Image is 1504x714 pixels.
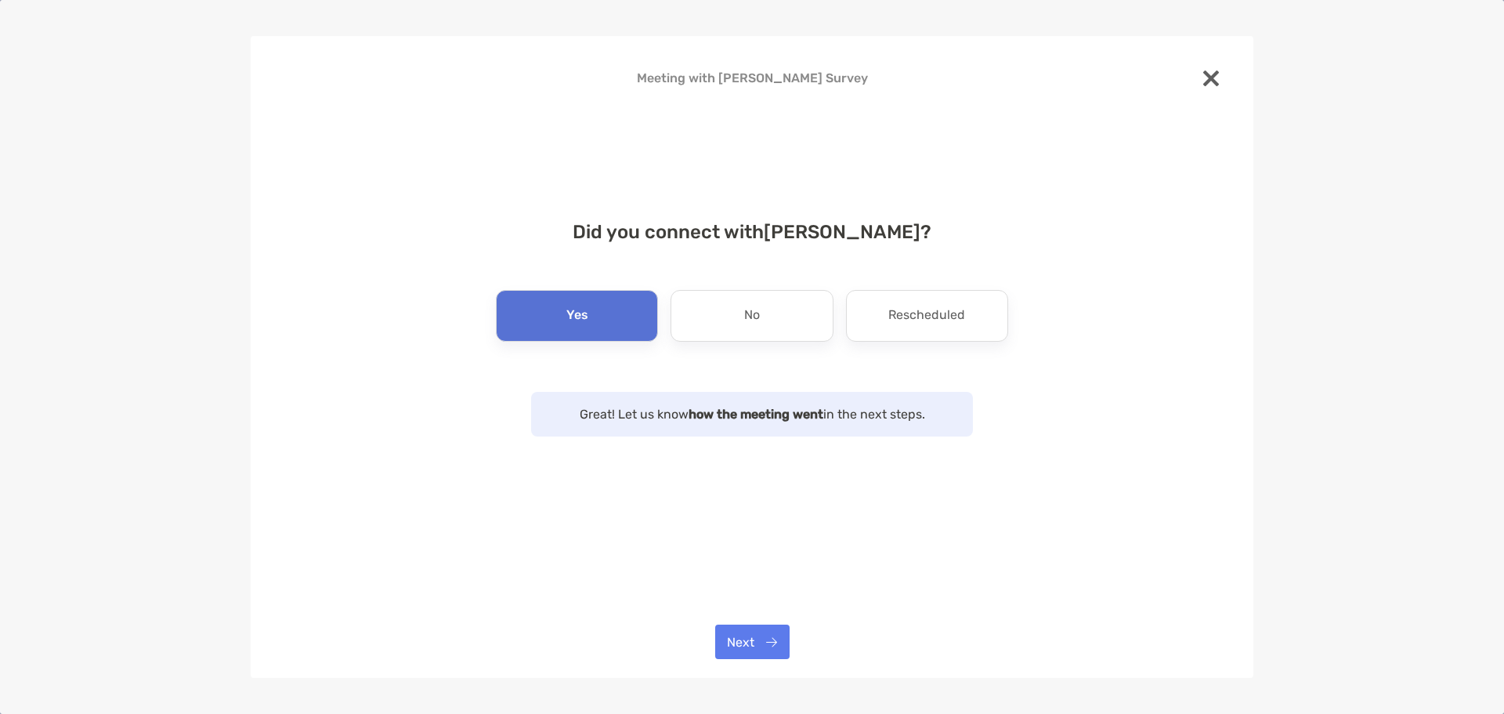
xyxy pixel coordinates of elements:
[888,303,965,328] p: Rescheduled
[689,407,823,422] strong: how the meeting went
[1203,71,1219,86] img: close modal
[715,625,790,659] button: Next
[547,404,957,424] p: Great! Let us know in the next steps.
[566,303,588,328] p: Yes
[276,221,1228,243] h4: Did you connect with [PERSON_NAME] ?
[744,303,760,328] p: No
[276,71,1228,85] h4: Meeting with [PERSON_NAME] Survey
